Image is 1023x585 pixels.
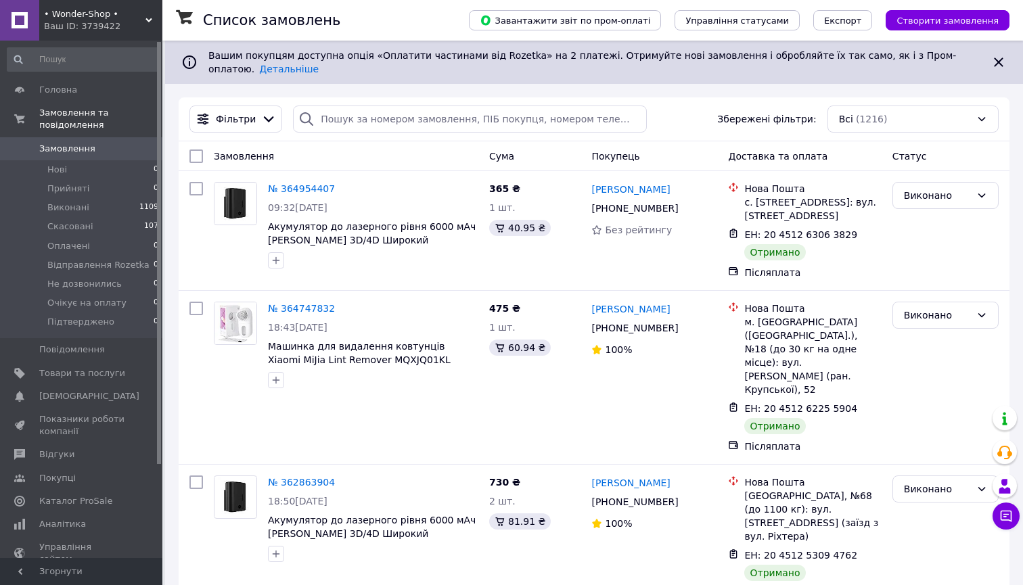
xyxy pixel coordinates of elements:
[268,221,476,245] a: Акумулятор до лазерного рівня 6000 мАч [PERSON_NAME] 3D/4D Широкий
[154,164,158,176] span: 0
[489,202,516,213] span: 1 шт.
[214,183,256,225] img: Фото товару
[717,112,816,126] span: Збережені фільтри:
[489,513,551,530] div: 81.91 ₴
[39,107,162,131] span: Замовлення та повідомлення
[214,302,257,345] a: Фото товару
[744,182,881,195] div: Нова Пошта
[47,240,90,252] span: Оплачені
[47,164,67,176] span: Нові
[214,151,274,162] span: Замовлення
[268,496,327,507] span: 18:50[DATE]
[489,322,516,333] span: 1 шт.
[685,16,789,26] span: Управління статусами
[589,199,681,218] div: [PHONE_NUMBER]
[208,50,956,74] span: Вашим покупцям доступна опція «Оплатити частинами від Rozetka» на 2 платежі. Отримуйте нові замов...
[39,495,112,507] span: Каталог ProSale
[139,202,158,214] span: 1109
[268,341,451,365] a: Машинка для видалення ковтунців Xiaomi MiJia Lint Remover MQXJQ01KL
[39,541,125,565] span: Управління сайтом
[856,114,888,124] span: (1216)
[744,550,857,561] span: ЕН: 20 4512 5309 4762
[154,183,158,195] span: 0
[744,475,881,489] div: Нова Пошта
[605,225,672,235] span: Без рейтингу
[872,14,1009,25] a: Створити замовлення
[214,475,257,519] a: Фото товару
[214,182,257,225] a: Фото товару
[39,448,74,461] span: Відгуки
[993,502,1020,530] button: Чат з покупцем
[469,10,661,30] button: Завантажити звіт по пром-оплаті
[813,10,873,30] button: Експорт
[214,302,256,344] img: Фото товару
[39,518,86,530] span: Аналітика
[904,188,971,203] div: Виконано
[268,303,335,314] a: № 364747832
[268,515,476,539] span: Акумулятор до лазерного рівня 6000 мАч [PERSON_NAME] 3D/4D Широкий
[589,319,681,337] div: [PHONE_NUMBER]
[154,278,158,290] span: 0
[744,195,881,223] div: с. [STREET_ADDRESS]: вул. [STREET_ADDRESS]
[589,492,681,511] div: [PHONE_NUMBER]
[744,403,857,414] span: ЕН: 20 4512 6225 5904
[896,16,999,26] span: Створити замовлення
[47,220,93,233] span: Скасовані
[39,84,77,96] span: Головна
[839,112,853,126] span: Всі
[7,47,160,72] input: Пошук
[744,266,881,279] div: Післяплата
[144,220,158,233] span: 107
[744,418,805,434] div: Отримано
[39,413,125,438] span: Показники роботи компанії
[47,183,89,195] span: Прийняті
[489,220,551,236] div: 40.95 ₴
[154,297,158,309] span: 0
[591,302,670,316] a: [PERSON_NAME]
[728,151,827,162] span: Доставка та оплата
[904,308,971,323] div: Виконано
[47,316,114,328] span: Підтверджено
[47,202,89,214] span: Виконані
[268,322,327,333] span: 18:43[DATE]
[744,315,881,396] div: м. [GEOGRAPHIC_DATA] ([GEOGRAPHIC_DATA].), №18 (до 30 кг на одне місце): вул. [PERSON_NAME] (ран....
[489,303,520,314] span: 475 ₴
[675,10,800,30] button: Управління статусами
[744,302,881,315] div: Нова Пошта
[744,229,857,240] span: ЕН: 20 4512 6306 3829
[605,344,632,355] span: 100%
[214,477,256,518] img: Фото товару
[259,64,319,74] a: Детальніше
[744,244,805,260] div: Отримано
[824,16,862,26] span: Експорт
[744,489,881,543] div: [GEOGRAPHIC_DATA], №68 (до 1100 кг): вул. [STREET_ADDRESS] (заїзд з вул. Ріхтера)
[47,297,127,309] span: Очікує на оплату
[39,143,95,155] span: Замовлення
[154,259,158,271] span: 0
[489,340,551,356] div: 60.94 ₴
[44,20,162,32] div: Ваш ID: 3739422
[886,10,1009,30] button: Створити замовлення
[154,240,158,252] span: 0
[39,367,125,379] span: Товари та послуги
[39,472,76,484] span: Покупці
[268,477,335,488] a: № 362863904
[154,316,158,328] span: 0
[591,151,639,162] span: Покупець
[605,518,632,529] span: 100%
[489,183,520,194] span: 365 ₴
[591,476,670,490] a: [PERSON_NAME]
[744,440,881,453] div: Післяплата
[892,151,927,162] span: Статус
[489,151,514,162] span: Cума
[480,14,650,26] span: Завантажити звіт по пром-оплаті
[39,390,139,402] span: [DEMOGRAPHIC_DATA]
[489,496,516,507] span: 2 шт.
[744,565,805,581] div: Отримано
[203,12,340,28] h1: Список замовлень
[47,259,150,271] span: Відправлення Rozetka
[216,112,256,126] span: Фільтри
[293,106,647,133] input: Пошук за номером замовлення, ПІБ покупця, номером телефону, Email, номером накладної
